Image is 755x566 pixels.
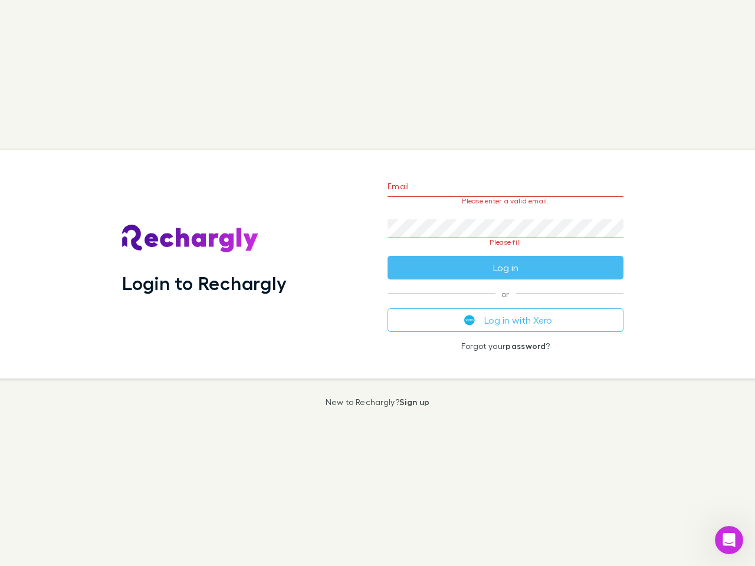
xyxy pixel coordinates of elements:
[505,341,546,351] a: password
[388,238,623,246] p: Please fill
[388,308,623,332] button: Log in with Xero
[715,526,743,554] iframe: Intercom live chat
[122,272,287,294] h1: Login to Rechargly
[399,397,429,407] a: Sign up
[464,315,475,325] img: Xero's logo
[388,256,623,279] button: Log in
[122,225,259,253] img: Rechargly's Logo
[388,197,623,205] p: Please enter a valid email.
[388,341,623,351] p: Forgot your ?
[326,397,430,407] p: New to Rechargly?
